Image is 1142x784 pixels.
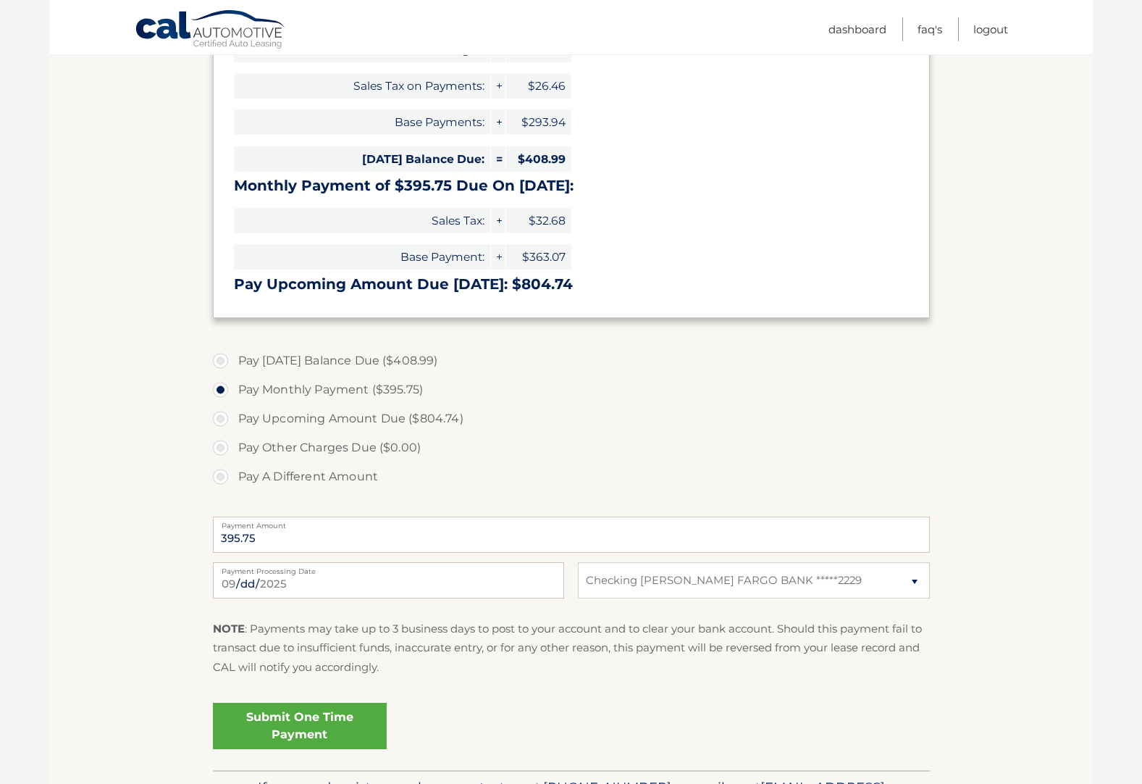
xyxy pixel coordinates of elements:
label: Pay [DATE] Balance Due ($408.99) [213,346,930,375]
label: Pay Monthly Payment ($395.75) [213,375,930,404]
span: = [491,146,505,172]
span: Base Payment: [234,244,490,270]
a: Submit One Time Payment [213,703,387,749]
a: Logout [973,17,1008,41]
span: Base Payments: [234,109,490,135]
h3: Pay Upcoming Amount Due [DATE]: $804.74 [234,275,909,293]
span: $363.07 [506,244,571,270]
label: Pay Upcoming Amount Due ($804.74) [213,404,930,433]
a: Dashboard [828,17,886,41]
span: $293.94 [506,109,571,135]
span: + [491,244,505,270]
span: + [491,73,505,99]
span: $32.68 [506,208,571,233]
input: Payment Amount [213,517,930,553]
h3: Monthly Payment of $395.75 Due On [DATE]: [234,177,909,195]
strong: NOTE [213,622,245,635]
label: Pay Other Charges Due ($0.00) [213,433,930,462]
input: Payment Date [213,562,564,599]
a: FAQ's [918,17,942,41]
span: + [491,109,505,135]
label: Payment Processing Date [213,562,564,574]
span: $26.46 [506,73,571,99]
span: Sales Tax on Payments: [234,73,490,99]
p: : Payments may take up to 3 business days to post to your account and to clear your bank account.... [213,620,930,677]
span: Sales Tax: [234,208,490,233]
label: Pay A Different Amount [213,462,930,491]
label: Payment Amount [213,517,930,528]
span: $408.99 [506,146,571,172]
span: + [491,208,505,233]
span: [DATE] Balance Due: [234,146,490,172]
a: Cal Automotive [135,9,287,51]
